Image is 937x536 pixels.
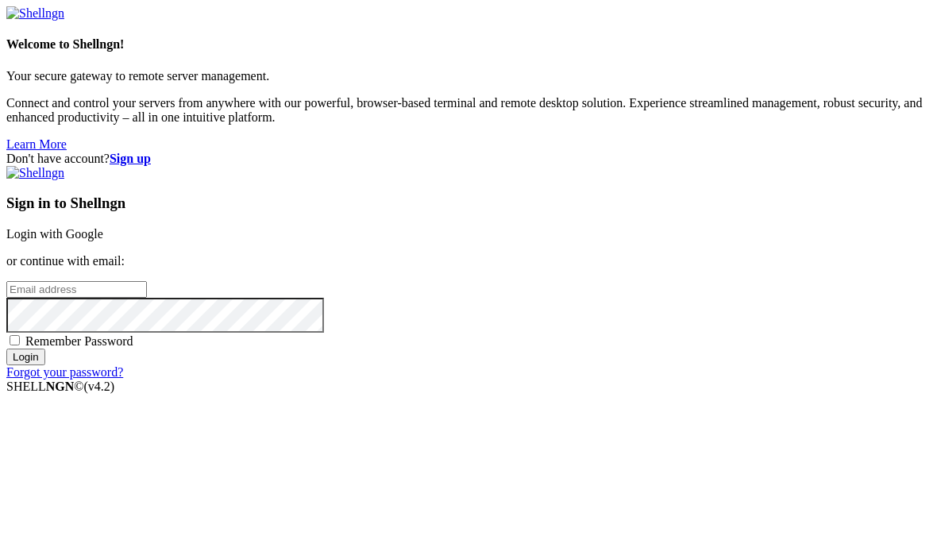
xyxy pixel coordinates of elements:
input: Email address [6,281,147,298]
h4: Welcome to Shellngn! [6,37,931,52]
div: Don't have account? [6,152,931,166]
span: SHELL © [6,380,114,393]
input: Login [6,349,45,365]
p: Connect and control your servers from anywhere with our powerful, browser-based terminal and remo... [6,96,931,125]
h3: Sign in to Shellngn [6,195,931,212]
a: Forgot your password? [6,365,123,379]
p: Your secure gateway to remote server management. [6,69,931,83]
img: Shellngn [6,166,64,180]
a: Learn More [6,137,67,151]
b: NGN [46,380,75,393]
p: or continue with email: [6,254,931,268]
a: Login with Google [6,227,103,241]
a: Sign up [110,152,151,165]
img: Shellngn [6,6,64,21]
span: Remember Password [25,334,133,348]
span: 4.2.0 [84,380,115,393]
input: Remember Password [10,335,20,345]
